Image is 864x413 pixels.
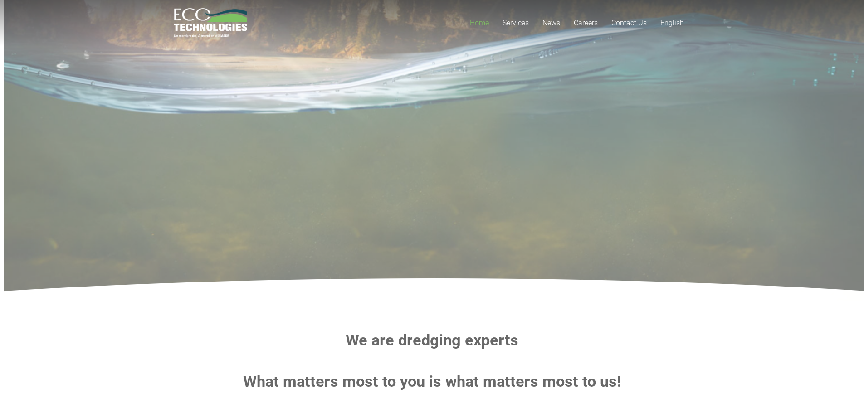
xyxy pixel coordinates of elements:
rs-layer: Most [500,171,622,212]
span: English [660,19,684,27]
rs-layer: matters [444,188,497,212]
span: Careers [574,19,598,27]
span: Contact Us [611,19,647,27]
span: Services [503,19,529,27]
span: News [542,19,560,27]
rs-layer: Protect [252,171,444,212]
strong: We are dredging experts [346,331,518,349]
span: Home [470,19,489,27]
a: logo_EcoTech_ASDR_RGB [174,8,248,38]
rs-layer: what [444,171,496,194]
strong: What matters most to you is what matters most to us! [243,372,621,390]
rs-layer: Natural resources. Project timelines. Professional relationships. [294,153,580,162]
